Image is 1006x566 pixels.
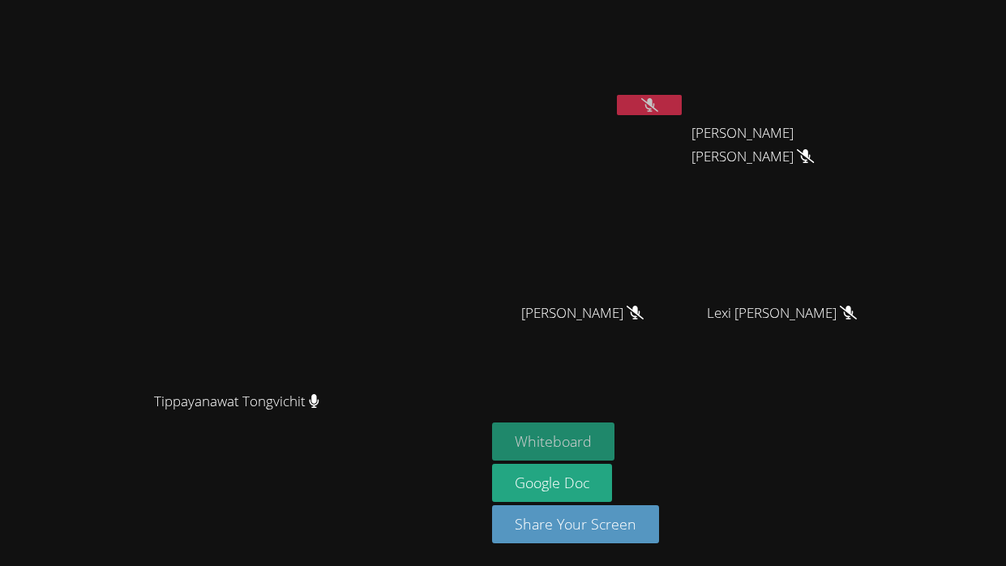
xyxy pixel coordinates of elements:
[492,422,614,461] button: Whiteboard
[521,302,644,325] span: [PERSON_NAME]
[492,505,659,543] button: Share Your Screen
[707,302,857,325] span: Lexi [PERSON_NAME]
[492,464,612,502] a: Google Doc
[691,122,871,169] span: [PERSON_NAME] [PERSON_NAME]
[154,390,319,414] span: Tippayanawat Tongvichit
